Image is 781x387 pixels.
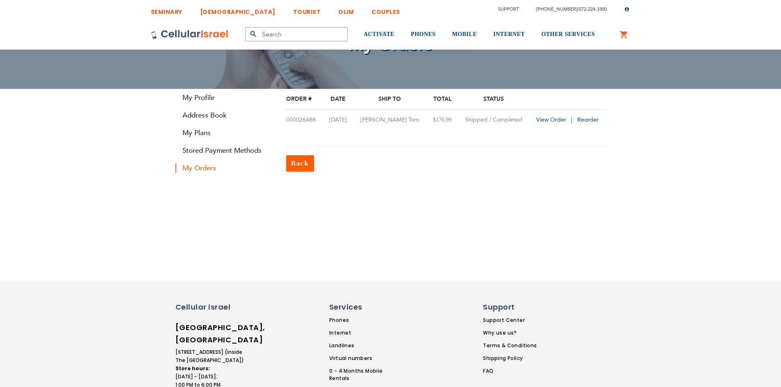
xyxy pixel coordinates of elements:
td: [DATE] [323,110,353,131]
span: ACTIVATE [364,31,394,37]
h6: Cellular Israel [175,302,245,312]
a: Reorder [577,116,599,124]
a: COUPLES [371,2,400,17]
a: Why use us? [483,329,537,337]
a: 072-224-3300 [579,6,607,12]
a: Support [498,6,519,12]
a: [PHONE_NUMBER] [536,6,577,12]
input: Search [245,27,348,41]
a: Stored Payment Methods [175,146,274,155]
a: PHONES [411,19,436,50]
a: [DEMOGRAPHIC_DATA] [200,2,276,17]
a: Landlines [329,342,404,349]
h6: [GEOGRAPHIC_DATA], [GEOGRAPHIC_DATA] [175,321,245,346]
td: [PERSON_NAME] Torn [353,110,426,131]
th: Date [323,89,353,110]
td: Shipped / Completed [458,110,529,131]
span: PHONES [411,31,436,37]
a: OTHER SERVICES [541,19,595,50]
a: View Order [536,116,576,124]
a: TOURIST [293,2,321,17]
a: My Plans [175,128,274,138]
a: Address Book [175,111,274,120]
span: INTERNET [493,31,525,37]
a: Phones [329,317,404,324]
h6: Services [329,302,399,312]
a: My Profile [175,93,274,102]
a: Back [286,155,314,172]
a: Shipping Policy [483,355,537,362]
a: Internet [329,329,404,337]
th: Total [426,89,458,110]
span: View Order [536,116,566,124]
h6: Support [483,302,532,312]
a: SEMINARY [151,2,182,17]
span: MOBILE [452,31,477,37]
strong: Store hours: [175,365,210,372]
th: Ship To [353,89,426,110]
span: Back [291,159,309,167]
a: Virtual numbers [329,355,404,362]
a: INTERNET [493,19,525,50]
span: OTHER SERVICES [541,31,595,37]
a: 0 - 4 Months Mobile Rentals [329,367,404,382]
a: OLIM [338,2,354,17]
strong: My Orders [175,163,274,173]
a: Terms & Conditions [483,342,537,349]
a: MOBILE [452,19,477,50]
td: 000026488 [286,110,323,131]
a: FAQ [483,367,537,375]
li: / [528,3,607,15]
span: $176.99 [433,117,452,123]
img: Cellular Israel Logo [151,29,229,39]
a: Support Center [483,317,537,324]
th: Order # [286,89,323,110]
a: ACTIVATE [364,19,394,50]
th: Status [458,89,529,110]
